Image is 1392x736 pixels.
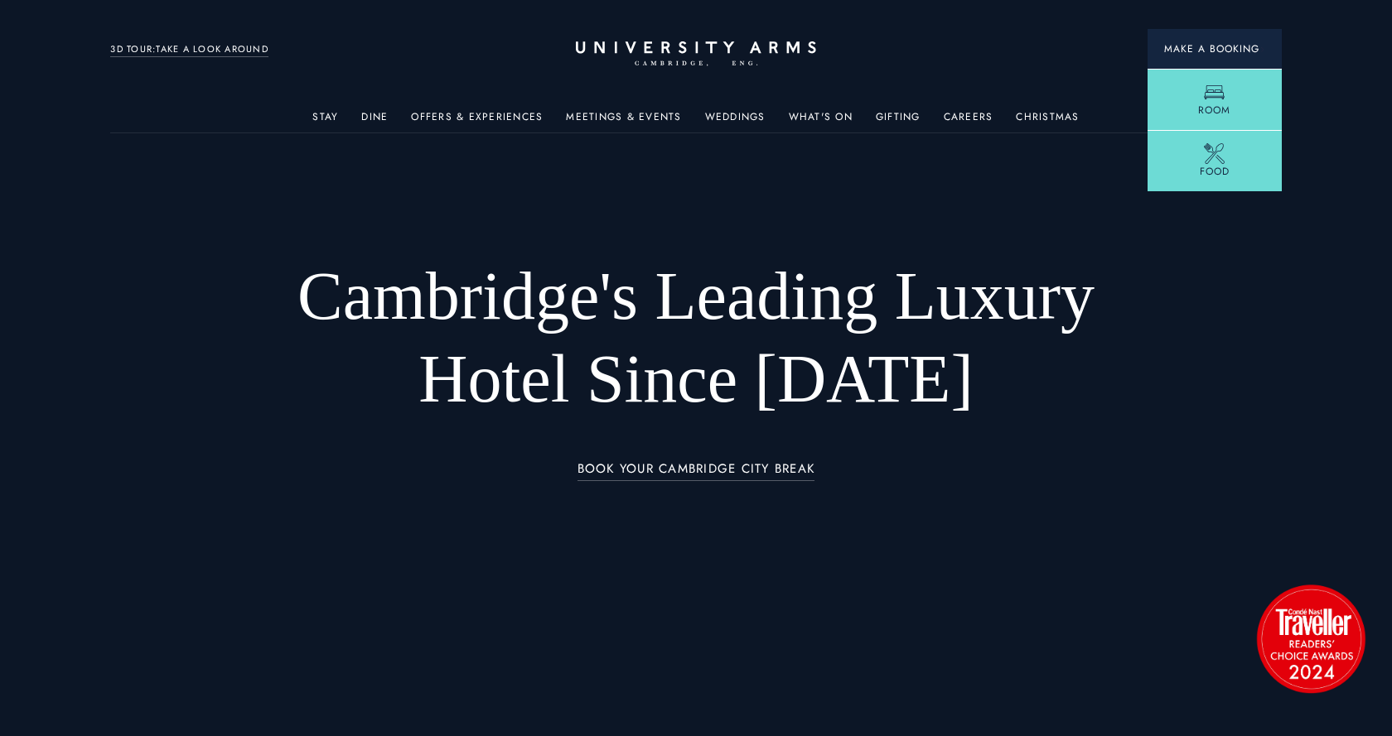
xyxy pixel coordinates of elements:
span: Food [1200,164,1230,179]
a: Food [1148,130,1282,191]
img: image-2524eff8f0c5d55edbf694693304c4387916dea5-1501x1501-png [1249,576,1373,700]
h1: Cambridge's Leading Luxury Hotel Since [DATE] [254,255,1138,421]
a: Dine [361,111,388,132]
a: Offers & Experiences [411,111,543,132]
a: BOOK YOUR CAMBRIDGE CITY BREAK [578,462,815,481]
a: What's On [789,111,853,132]
a: Careers [944,111,993,132]
span: Room [1198,103,1230,118]
a: Stay [312,111,338,132]
a: Gifting [876,111,921,132]
a: Weddings [705,111,766,132]
img: Arrow icon [1259,46,1265,52]
a: Christmas [1016,111,1079,132]
button: Make a BookingArrow icon [1148,29,1282,69]
span: Make a Booking [1164,41,1265,56]
a: 3D TOUR:TAKE A LOOK AROUND [110,42,268,57]
a: Meetings & Events [566,111,681,132]
a: Home [576,41,816,67]
a: Room [1148,69,1282,130]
